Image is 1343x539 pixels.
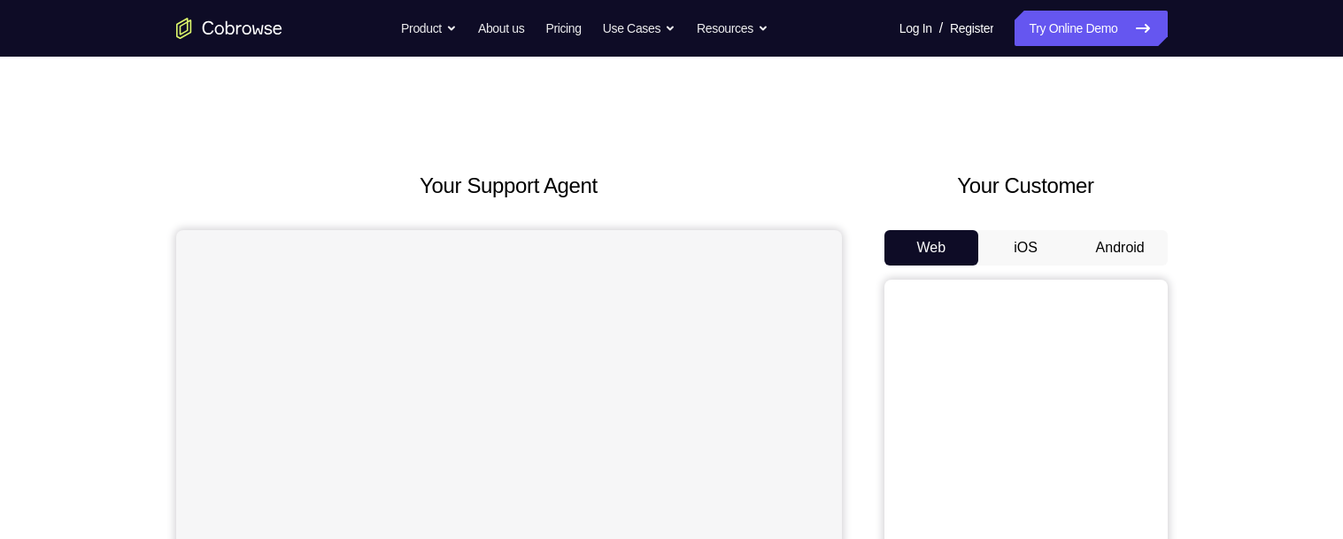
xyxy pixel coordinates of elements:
[939,18,943,39] span: /
[401,11,457,46] button: Product
[1015,11,1167,46] a: Try Online Demo
[899,11,932,46] a: Log In
[884,170,1168,202] h2: Your Customer
[1073,230,1168,266] button: Android
[884,230,979,266] button: Web
[176,18,282,39] a: Go to the home page
[950,11,993,46] a: Register
[176,170,842,202] h2: Your Support Agent
[545,11,581,46] a: Pricing
[697,11,768,46] button: Resources
[978,230,1073,266] button: iOS
[603,11,675,46] button: Use Cases
[478,11,524,46] a: About us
